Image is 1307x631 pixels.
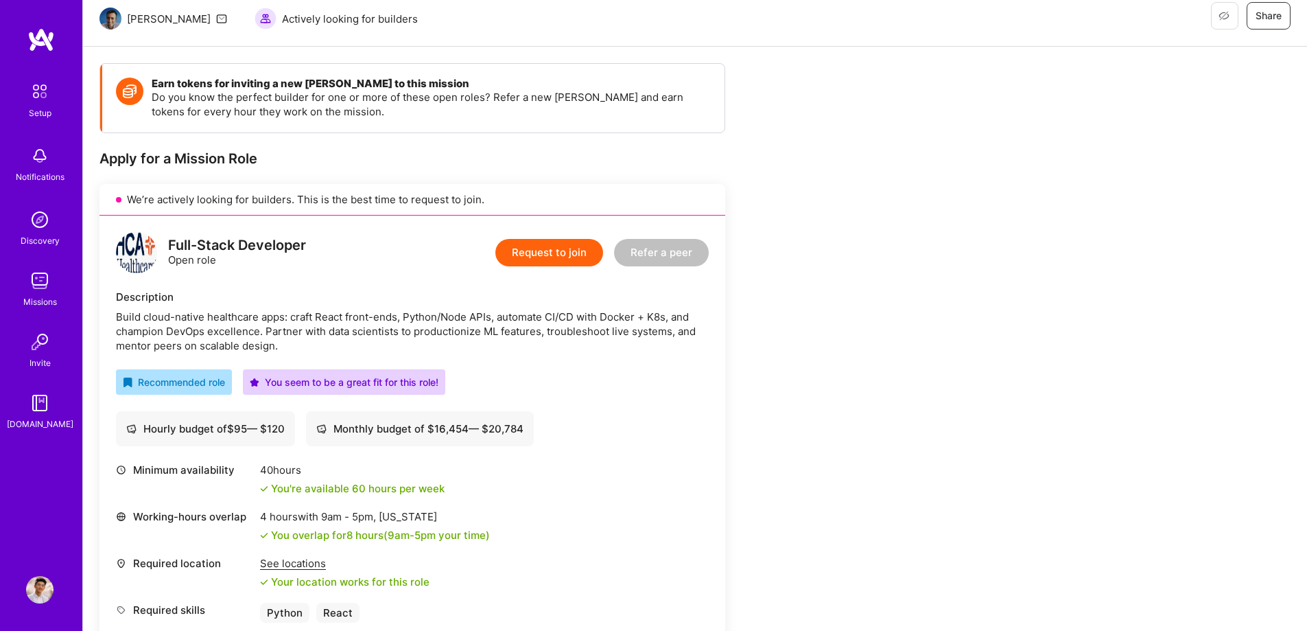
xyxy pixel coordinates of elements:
[26,576,54,604] img: User Avatar
[260,575,429,589] div: Your location works for this role
[123,375,225,389] div: Recommended role
[116,558,126,569] i: icon Location
[260,578,268,586] i: icon Check
[152,78,711,90] h4: Earn tokens for inviting a new [PERSON_NAME] to this mission
[260,556,429,571] div: See locations
[168,238,306,267] div: Open role
[7,417,73,431] div: [DOMAIN_NAME]
[1256,9,1282,23] span: Share
[260,531,268,540] i: icon Check
[316,603,360,623] div: React
[26,328,54,356] img: Invite
[99,8,121,30] img: Team Architect
[126,424,137,434] i: icon Cash
[116,465,126,475] i: icon Clock
[116,509,253,524] div: Working-hours overlap
[23,295,57,309] div: Missions
[99,150,725,168] div: Apply for a Mission Role
[260,463,445,477] div: 40 hours
[26,142,54,170] img: bell
[23,576,57,604] a: User Avatar
[318,510,379,523] span: 9am - 5pm ,
[271,528,490,542] div: You overlap for 8 hours ( your time)
[26,267,54,295] img: teamwork
[168,238,306,253] div: Full-Stack Developer
[116,556,253,571] div: Required location
[126,422,285,436] div: Hourly budget of $ 95 — $ 120
[282,12,418,26] span: Actively looking for builders
[388,529,436,542] span: 9am - 5pm
[30,356,51,370] div: Invite
[116,463,253,477] div: Minimum availability
[255,8,276,30] img: Actively looking for builders
[495,239,603,266] button: Request to join
[316,424,327,434] i: icon Cash
[250,378,259,387] i: icon PurpleStar
[127,12,211,26] div: [PERSON_NAME]
[116,512,126,522] i: icon World
[152,90,711,119] p: Do you know the perfect builder for one or more of these open roles? Refer a new [PERSON_NAME] an...
[26,389,54,417] img: guide book
[21,233,60,248] div: Discovery
[116,232,157,273] img: logo
[260,481,445,496] div: You're available 60 hours per week
[116,603,253,617] div: Required skills
[116,290,709,304] div: Description
[316,422,523,436] div: Monthly budget of $ 16,454 — $ 20,784
[116,78,143,105] img: Token icon
[116,310,709,353] div: Build cloud-native healthcare apps: craft React front-ends, Python/Node APIs, automate CI/CD with...
[260,485,268,493] i: icon Check
[216,13,227,24] i: icon Mail
[614,239,709,266] button: Refer a peer
[27,27,55,52] img: logo
[250,375,438,389] div: You seem to be a great fit for this role!
[25,77,54,106] img: setup
[116,605,126,615] i: icon Tag
[260,509,490,524] div: 4 hours with [US_STATE]
[99,184,725,216] div: We’re actively looking for builders. This is the best time to request to join.
[1247,2,1291,30] button: Share
[260,603,309,623] div: Python
[26,206,54,233] img: discovery
[16,170,64,184] div: Notifications
[123,378,132,387] i: icon RecommendedBadge
[1218,10,1229,21] i: icon EyeClosed
[29,106,51,120] div: Setup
